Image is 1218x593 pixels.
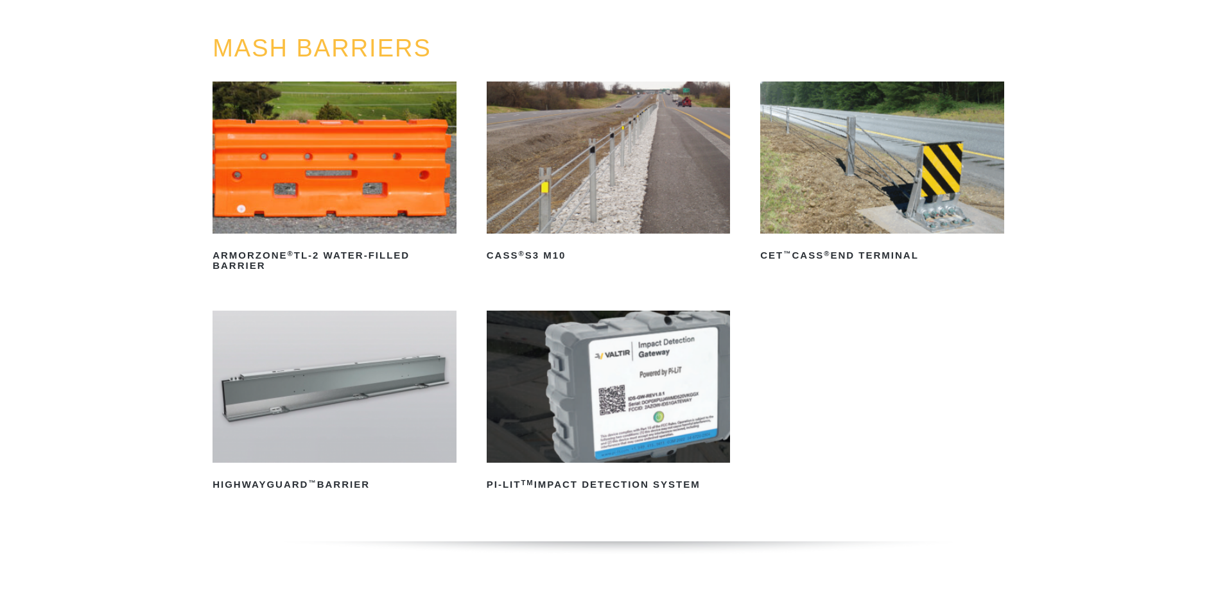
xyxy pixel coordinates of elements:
[824,250,830,257] sup: ®
[213,35,431,62] a: MASH BARRIERS
[213,474,457,495] h2: HighwayGuard Barrier
[287,250,293,257] sup: ®
[487,245,731,266] h2: CASS S3 M10
[487,311,731,495] a: PI-LITTMImpact Detection System
[487,82,731,266] a: CASS®S3 M10
[487,474,731,495] h2: PI-LIT Impact Detection System
[760,245,1004,266] h2: CET CASS End Terminal
[783,250,792,257] sup: ™
[308,479,317,486] sup: ™
[518,250,525,257] sup: ®
[213,311,457,495] a: HighwayGuard™Barrier
[213,245,457,276] h2: ArmorZone TL-2 Water-Filled Barrier
[521,479,534,486] sup: TM
[213,82,457,276] a: ArmorZone®TL-2 Water-Filled Barrier
[760,82,1004,266] a: CET™CASS®End Terminal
